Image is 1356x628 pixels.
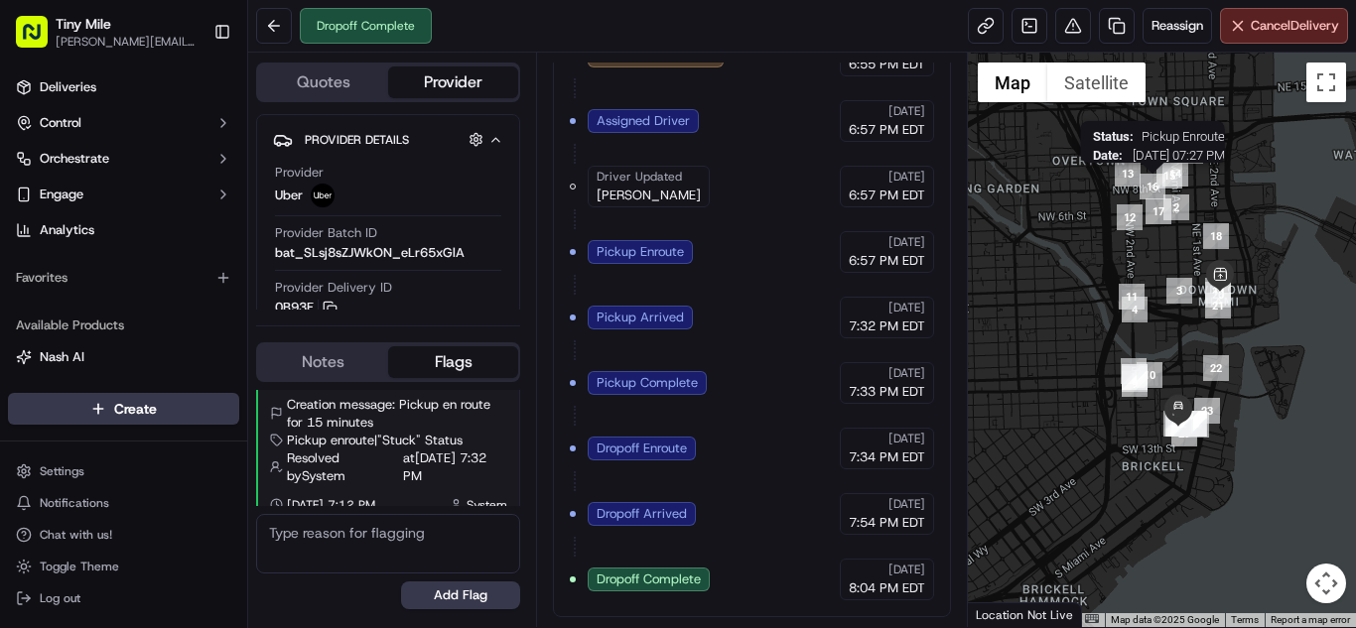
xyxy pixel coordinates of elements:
button: Toggle fullscreen view [1306,63,1346,102]
span: [DATE] [888,431,925,446]
span: Provider [275,164,324,182]
span: Resolved by System [287,449,399,485]
span: Control [40,114,81,132]
span: System [467,497,507,513]
span: [DATE] 7:12 PM [287,497,375,513]
button: Log out [8,584,239,612]
button: Engage [8,179,239,210]
span: Dropoff Arrived [597,505,687,523]
span: Pickup Complete [597,374,698,392]
span: Pickup Enroute [597,243,684,261]
span: at [DATE] 7:32 PM [403,449,507,485]
button: Start new chat [338,195,361,219]
span: [DATE] [888,496,925,512]
button: Provider [388,66,518,98]
span: Deliveries [40,78,96,96]
span: [DATE] [888,562,925,577]
div: 11 [1119,284,1145,310]
p: Welcome 👋 [20,79,361,111]
span: [DATE] [888,365,925,381]
div: 21 [1205,293,1231,318]
a: 📗Knowledge Base [12,280,160,315]
button: Notes [258,346,388,378]
div: 13 [1115,161,1141,187]
button: [PERSON_NAME][EMAIL_ADDRESS][DOMAIN_NAME] [56,34,198,50]
img: Nash [20,20,60,60]
span: [DATE] [888,103,925,119]
div: 18 [1203,223,1229,249]
a: Powered byPylon [140,335,240,351]
div: 10 [1137,362,1162,388]
button: 0B93F [275,299,338,316]
a: Deliveries [8,71,239,103]
button: Add Flag [401,581,520,609]
span: Date : [1092,148,1122,163]
span: Engage [40,186,83,203]
button: Map camera controls [1306,564,1346,603]
span: 7:32 PM EDT [849,317,925,335]
span: Notifications [40,495,109,511]
div: 9 [1122,371,1148,397]
span: 6:57 PM EDT [849,252,925,270]
span: Cancel Delivery [1251,17,1339,35]
span: bat_SLsj8sZJWkON_eLr65xGlA [275,244,465,262]
div: 31 [1163,411,1189,437]
div: 12 [1117,204,1143,230]
div: Available Products [8,310,239,341]
a: Terms (opens in new tab) [1231,614,1259,625]
div: Location Not Live [968,602,1082,627]
button: Notifications [8,489,239,517]
span: 6:55 PM EDT [849,56,925,73]
button: Flags [388,346,518,378]
span: 7:34 PM EDT [849,448,925,466]
span: Knowledge Base [40,288,152,308]
a: Analytics [8,214,239,246]
button: Settings [8,457,239,485]
button: Reassign [1143,8,1212,44]
div: 32 [1167,411,1193,437]
button: CancelDelivery [1220,8,1348,44]
span: Provider Details [305,132,409,148]
span: Pylon [198,336,240,351]
div: We're available if you need us! [68,209,251,225]
span: Create [114,399,157,419]
button: Keyboard shortcuts [1085,614,1099,623]
span: 7:33 PM EDT [849,383,925,401]
div: 7 [1122,364,1148,390]
div: 8 [1122,366,1148,392]
button: Orchestrate [8,143,239,175]
button: Tiny Mile [56,14,111,34]
a: Report a map error [1271,614,1350,625]
div: 26 [1181,411,1207,437]
span: [DATE] [888,300,925,315]
span: Settings [40,463,84,479]
span: Nash AI [40,348,84,366]
div: 2 [1163,194,1189,220]
span: Pickup enroute | "Stuck" Status [287,432,463,449]
span: API Documentation [188,288,319,308]
span: 7:54 PM EDT [849,514,925,532]
div: Favorites [8,262,239,294]
div: 4 [1122,297,1148,322]
button: Chat with us! [8,521,239,549]
a: Nash AI [16,348,231,366]
span: [PERSON_NAME] [597,187,701,204]
a: 💻API Documentation [160,280,327,315]
span: Toggle Theme [40,559,119,574]
span: Analytics [40,221,94,239]
span: Pickup Enroute [1141,129,1224,144]
div: 📗 [20,290,36,306]
button: Toggle Theme [8,553,239,580]
div: 5 [1121,358,1147,384]
span: Pickup Arrived [597,309,684,326]
button: Show street map [978,63,1047,102]
span: Log out [40,590,80,606]
span: Dropoff Enroute [597,440,687,457]
a: Open this area in Google Maps (opens a new window) [973,601,1038,627]
span: Provider Delivery ID [275,279,392,297]
div: 15 [1156,163,1182,188]
div: 16 [1140,174,1165,199]
button: Show satellite imagery [1047,63,1146,102]
div: 28 [1180,411,1206,437]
